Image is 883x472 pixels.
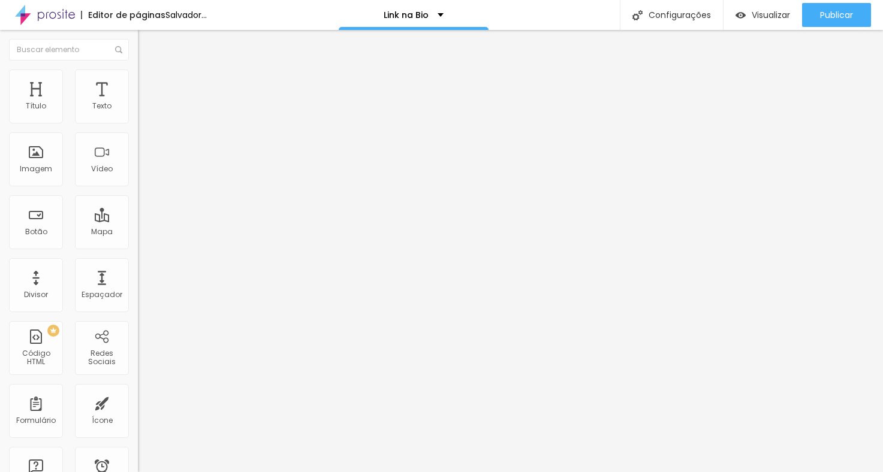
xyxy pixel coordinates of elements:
font: Redes Sociais [88,348,116,367]
font: Editor de páginas [88,9,165,21]
font: Salvador... [165,9,207,21]
input: Buscar elemento [9,39,129,60]
img: view-1.svg [736,10,746,20]
font: Ícone [92,415,113,425]
font: Texto [92,101,111,111]
font: Divisor [24,289,48,299]
font: Link na Bio [384,9,429,21]
font: Publicar [820,9,853,21]
button: Publicar [802,3,871,27]
font: Código HTML [22,348,50,367]
font: Espaçador [82,289,122,299]
font: Vídeo [91,164,113,174]
font: Configurações [649,9,711,21]
font: Botão [25,226,47,237]
iframe: Editor [138,30,883,472]
font: Visualizar [752,9,790,21]
img: Ícone [115,46,122,53]
font: Imagem [20,164,52,174]
font: Título [26,101,46,111]
font: Formulário [16,415,56,425]
button: Visualizar [724,3,802,27]
img: Ícone [632,10,643,20]
font: Mapa [91,226,113,237]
